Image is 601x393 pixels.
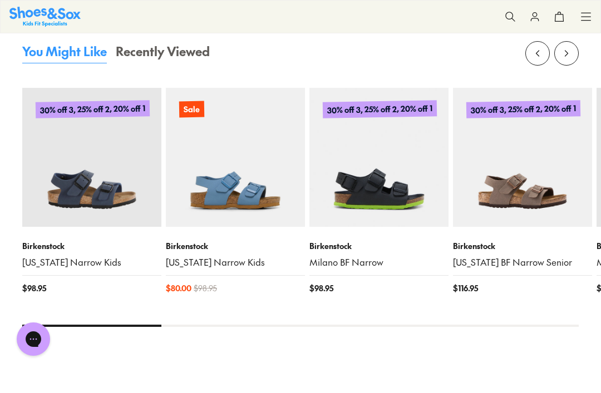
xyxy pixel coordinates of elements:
[179,101,204,117] p: Sale
[309,256,449,268] a: Milano BF Narrow
[194,282,217,294] span: $ 98.95
[309,240,449,252] p: Birkenstock
[166,256,305,268] a: [US_STATE] Narrow Kids
[9,7,81,26] img: SNS_Logo_Responsive.svg
[166,240,305,252] p: Birkenstock
[309,282,333,294] span: $ 98.95
[453,256,592,268] a: [US_STATE] BF Narrow Senior
[466,100,580,118] p: 30% off 3, 25% off 2, 20% off 1
[9,7,81,26] a: Shoes & Sox
[22,88,161,227] a: 30% off 3, 25% off 2, 20% off 1
[22,256,161,268] a: [US_STATE] Narrow Kids
[22,240,161,252] p: Birkenstock
[116,42,210,63] button: Recently Viewed
[22,42,107,63] button: You Might Like
[453,240,592,252] p: Birkenstock
[453,282,478,294] span: $ 116.95
[166,282,191,294] span: $ 80.00
[323,100,437,118] p: 30% off 3, 25% off 2, 20% off 1
[11,319,56,360] iframe: Gorgias live chat messenger
[36,100,150,118] p: 30% off 3, 25% off 2, 20% off 1
[22,282,46,294] span: $ 98.95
